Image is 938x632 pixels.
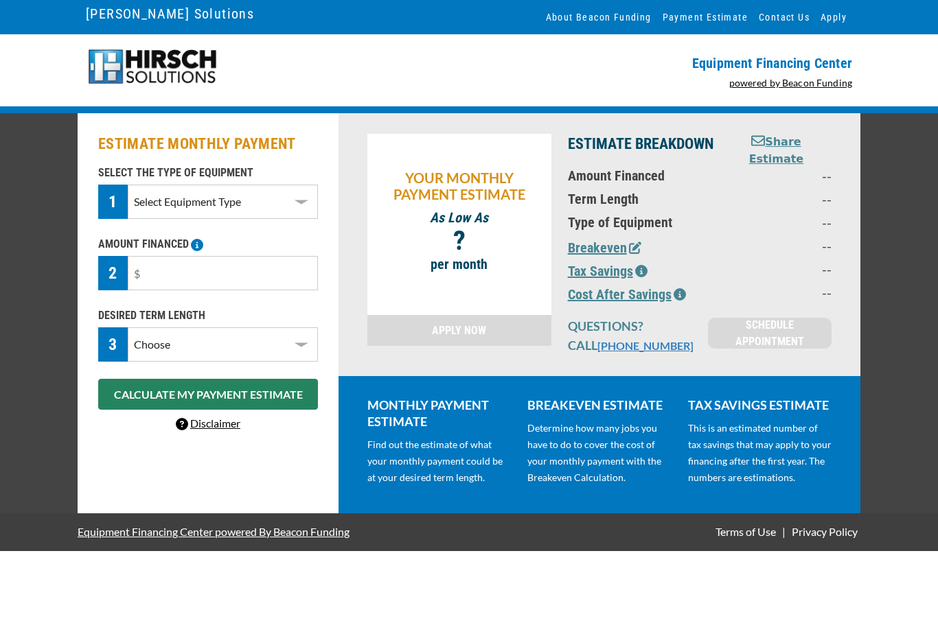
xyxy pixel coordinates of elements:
p: As Low As [374,209,545,226]
p: TAX SAVINGS ESTIMATE [688,397,832,413]
p: CALL [568,337,691,354]
button: Tax Savings [568,261,648,281]
div: 2 [98,256,128,290]
p: DESIRED TERM LENGTH [98,307,318,324]
div: 1 [98,185,128,219]
p: per month [374,256,545,272]
a: Disclaimer [176,417,240,430]
a: Equipment Financing Center powered By Beacon Funding [78,515,350,548]
a: [PERSON_NAME] Solutions [86,2,254,25]
p: AMOUNT FINANCED [98,236,318,253]
div: 3 [98,327,128,362]
p: ESTIMATE BREAKDOWN [568,134,715,154]
p: Amount Financed [568,167,715,184]
p: -- [731,284,832,301]
p: QUESTIONS? [568,318,691,334]
p: -- [731,191,832,207]
input: $ [128,256,318,290]
p: -- [731,214,832,231]
a: powered by Beacon Funding [729,77,853,89]
h2: ESTIMATE MONTHLY PAYMENT [98,134,318,154]
p: Equipment Financing Center [477,55,852,71]
button: Share Estimate [731,134,821,167]
p: -- [731,261,832,277]
img: Hirsch-logo-55px.png [86,48,218,86]
button: Breakeven [568,237,641,258]
p: -- [731,237,832,254]
p: Determine how many jobs you have to do to cover the cost of your monthly payment with the Breakev... [527,420,671,486]
span: | [782,525,786,538]
a: APPLY NOW [367,315,551,346]
p: BREAKEVEN ESTIMATE [527,397,671,413]
p: Term Length [568,191,715,207]
a: SCHEDULE APPOINTMENT [708,318,832,349]
a: Terms of Use [713,525,779,538]
p: Find out the estimate of what your monthly payment could be at your desired term length. [367,436,511,486]
p: -- [731,167,832,184]
p: MONTHLY PAYMENT ESTIMATE [367,397,511,430]
button: Cost After Savings [568,284,686,305]
p: YOUR MONTHLY PAYMENT ESTIMATE [374,169,545,202]
p: Type of Equipment [568,214,715,231]
p: SELECT THE TYPE OF EQUIPMENT [98,165,318,181]
button: CALCULATE MY PAYMENT ESTIMATE [98,379,318,410]
a: Privacy Policy [789,525,860,538]
p: ? [374,233,545,249]
p: This is an estimated number of tax savings that may apply to your financing after the first year.... [688,420,832,486]
a: [PHONE_NUMBER] [597,339,694,352]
